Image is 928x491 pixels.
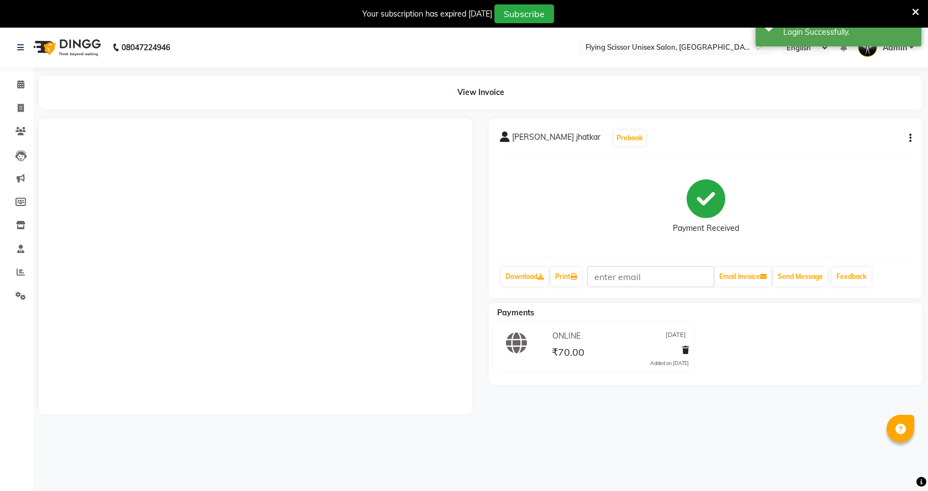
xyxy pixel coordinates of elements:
[512,131,600,147] span: [PERSON_NAME] jhatkar
[715,267,771,286] button: Email Invoice
[666,330,686,342] span: [DATE]
[551,267,582,286] a: Print
[783,27,913,38] div: Login Successfully.
[883,42,907,54] span: Admin
[552,330,581,342] span: ONLINE
[501,267,549,286] a: Download
[832,267,871,286] a: Feedback
[28,32,104,63] img: logo
[773,267,827,286] button: Send Message
[614,130,646,146] button: Prebook
[497,308,534,318] span: Payments
[122,32,170,63] b: 08047224946
[650,360,689,367] div: Added on [DATE]
[673,223,739,234] div: Payment Received
[587,266,714,287] input: enter email
[39,76,922,109] div: View Invoice
[494,4,554,23] button: Subscribe
[552,346,584,361] span: ₹70.00
[362,8,492,20] div: Your subscription has expired [DATE]
[858,38,877,57] img: Admin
